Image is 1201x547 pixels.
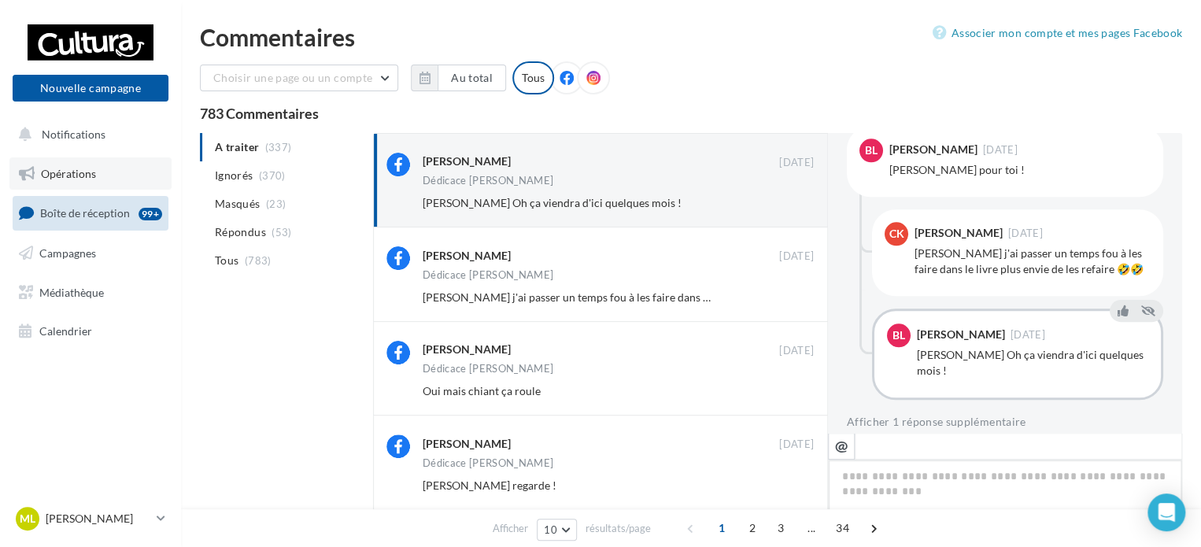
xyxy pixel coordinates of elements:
div: Open Intercom Messenger [1147,493,1185,531]
a: Campagnes [9,237,172,270]
span: [PERSON_NAME] j'ai passer un temps fou à les faire dans le livre plus envie de les refaire 🤣🤣 [423,290,881,304]
span: (783) [245,254,272,267]
a: ML [PERSON_NAME] [13,504,168,534]
span: [DATE] [779,438,814,452]
span: 34 [830,516,855,541]
span: Répondus [215,224,266,240]
span: [PERSON_NAME] Oh ça viendra d'ici quelques mois ! [423,196,682,209]
span: résultats/page [586,521,651,536]
a: Calendrier [9,315,172,348]
span: ML [20,511,35,527]
span: [DATE] [779,156,814,170]
span: Calendrier [39,324,92,338]
div: 99+ [139,208,162,220]
div: 783 Commentaires [200,106,1182,120]
div: [PERSON_NAME] [917,329,1005,340]
span: Campagnes [39,246,96,260]
div: Dédicace [PERSON_NAME] [423,458,553,468]
a: Opérations [9,157,172,190]
span: (23) [266,198,286,210]
span: [DATE] [983,145,1018,155]
span: Bl [865,142,878,158]
span: [PERSON_NAME] regarde ! [423,479,556,492]
span: [DATE] [779,249,814,264]
div: Dédicace [PERSON_NAME] [423,364,553,374]
span: 3 [768,516,793,541]
span: Oui mais chiant ça roule [423,384,541,397]
span: Boîte de réception [40,206,130,220]
div: [PERSON_NAME] [423,436,511,452]
span: Afficher [493,521,528,536]
span: (53) [272,226,291,238]
span: [DATE] [779,344,814,358]
div: [PERSON_NAME] [889,144,977,155]
span: Tous [215,253,238,268]
span: [DATE] [1011,330,1045,340]
span: ... [799,516,824,541]
span: Bl [892,327,905,343]
button: Choisir une page ou un compte [200,65,398,91]
div: Dédicace [PERSON_NAME] [423,270,553,280]
div: Commentaires [200,25,1182,49]
a: Boîte de réception99+ [9,196,172,230]
button: Au total [411,65,506,91]
a: Médiathèque [9,276,172,309]
a: Associer mon compte et mes pages Facebook [933,24,1182,43]
span: Opérations [41,167,96,180]
span: Masqués [215,196,260,212]
p: [PERSON_NAME] [46,511,150,527]
div: [PERSON_NAME] [423,153,511,169]
button: Nouvelle campagne [13,75,168,102]
div: [PERSON_NAME] [423,248,511,264]
i: @ [835,438,848,453]
div: Tous [512,61,554,94]
button: Au total [438,65,506,91]
span: Ignorés [215,168,253,183]
div: [PERSON_NAME] Oh ça viendra d'ici quelques mois ! [917,347,1148,379]
span: Choisir une page ou un compte [213,71,372,84]
span: CK [889,226,904,242]
span: [DATE] [1008,228,1043,238]
span: Notifications [42,128,105,141]
span: 1 [709,516,734,541]
span: (370) [259,169,286,182]
span: Médiathèque [39,285,104,298]
div: Dédicace [PERSON_NAME] [423,176,553,186]
button: Notifications [9,118,165,151]
div: [PERSON_NAME] j'ai passer un temps fou à les faire dans le livre plus envie de les refaire 🤣🤣 [915,246,1151,277]
button: @ [828,433,855,460]
div: [PERSON_NAME] [423,342,511,357]
div: [PERSON_NAME] pour toi ! [889,162,1151,178]
span: 10 [544,523,557,536]
button: 10 [537,519,577,541]
button: Afficher 1 réponse supplémentaire [847,412,1026,431]
div: [PERSON_NAME] [915,227,1003,238]
span: 2 [740,516,765,541]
